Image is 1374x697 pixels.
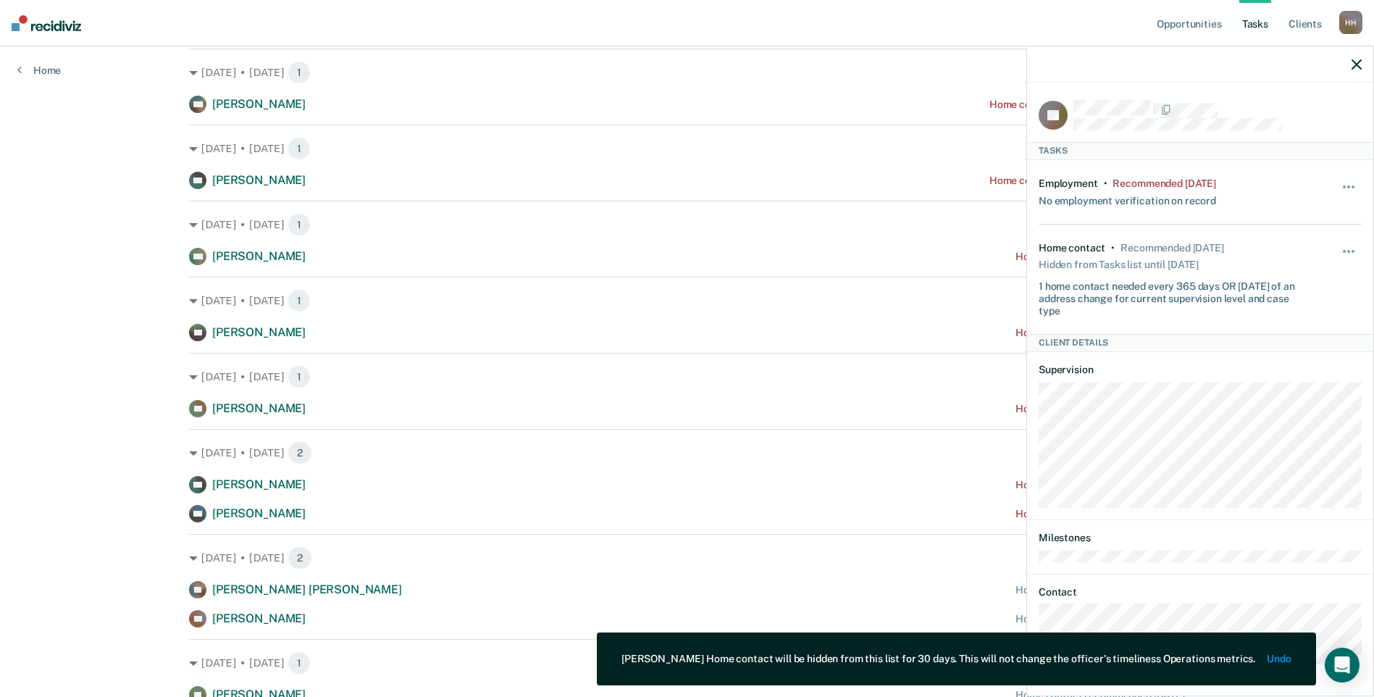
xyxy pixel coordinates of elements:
span: 1 [288,651,311,675]
div: Tasks [1027,142,1373,159]
span: [PERSON_NAME] [212,97,306,111]
div: Home contact recommended a month ago [989,175,1185,187]
a: Home [17,64,61,77]
span: [PERSON_NAME] [212,477,306,491]
div: [PERSON_NAME] Home contact will be hidden from this list for 30 days. This will not change the of... [621,653,1255,665]
div: [DATE] • [DATE] [189,61,1185,84]
div: Home contact [1039,242,1105,254]
span: [PERSON_NAME] [212,612,306,625]
div: No employment verification on record [1039,189,1216,207]
dt: Contact [1039,586,1362,598]
dt: Milestones [1039,532,1362,544]
div: Recommended 16 days ago [1120,242,1223,254]
div: Home contact recommended [DATE] [1015,584,1185,596]
div: H H [1339,11,1362,34]
div: Home contact recommended [DATE] [1015,613,1185,625]
div: [DATE] • [DATE] [189,137,1185,160]
div: [DATE] • [DATE] [189,546,1185,569]
span: 2 [288,441,312,464]
div: Hidden from Tasks list until [DATE] [1039,254,1199,275]
span: [PERSON_NAME] [212,325,306,339]
div: • [1104,178,1107,190]
div: Client Details [1027,334,1373,351]
div: Home contact recommended a month ago [989,99,1185,111]
div: Recommended 16 days ago [1113,178,1215,190]
span: [PERSON_NAME] [212,173,306,187]
div: [DATE] • [DATE] [189,289,1185,312]
span: 1 [288,137,311,160]
div: Open Intercom Messenger [1325,648,1360,683]
div: Home contact recommended [DATE] [1015,251,1185,263]
span: 1 [288,365,311,388]
div: Home contact recommended [DATE] [1015,403,1185,415]
div: [DATE] • [DATE] [189,441,1185,464]
div: Home contact recommended [DATE] [1015,479,1185,491]
dt: Supervision [1039,364,1362,376]
span: [PERSON_NAME] [212,401,306,415]
div: [DATE] • [DATE] [189,365,1185,388]
span: 1 [288,61,311,84]
div: • [1111,242,1115,254]
div: Home contact recommended [DATE] [1015,508,1185,520]
button: Undo [1268,653,1291,665]
div: 1 home contact needed every 365 days OR [DATE] of an address change for current supervision level... [1039,275,1308,317]
img: Recidiviz [12,15,81,31]
span: 1 [288,289,311,312]
div: [DATE] • [DATE] [189,213,1185,236]
div: Employment [1039,178,1098,190]
div: Home contact recommended [DATE] [1015,327,1185,339]
span: [PERSON_NAME] [212,249,306,263]
span: [PERSON_NAME] [PERSON_NAME] [212,583,402,596]
span: 1 [288,213,311,236]
span: [PERSON_NAME] [212,506,306,520]
span: 2 [288,546,312,569]
div: [DATE] • [DATE] [189,651,1185,675]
